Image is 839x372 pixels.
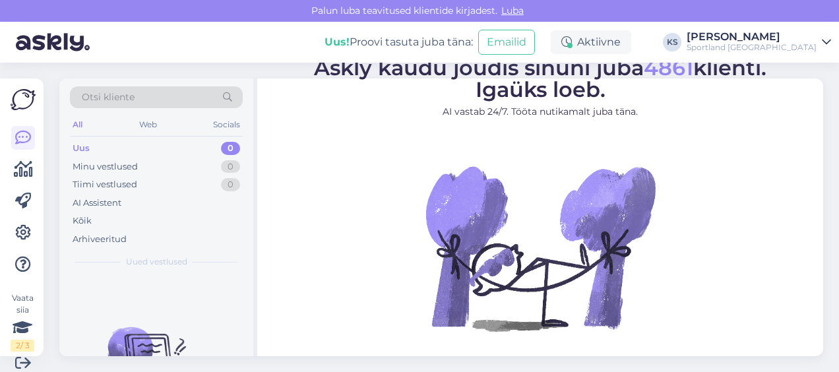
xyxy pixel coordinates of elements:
div: Uus [73,142,90,155]
div: Minu vestlused [73,160,138,173]
b: Uus! [325,36,350,48]
div: Tiimi vestlused [73,178,137,191]
div: KS [663,33,681,51]
span: Askly kaudu jõudis sinuni juba klienti. Igaüks loeb. [314,55,766,102]
div: 0 [221,160,240,173]
div: 0 [221,178,240,191]
div: 0 [221,142,240,155]
span: 4861 [644,55,693,80]
p: AI vastab 24/7. Tööta nutikamalt juba täna. [314,105,766,119]
div: All [70,116,85,133]
div: AI Assistent [73,197,121,210]
a: [PERSON_NAME]Sportland [GEOGRAPHIC_DATA] [687,32,831,53]
div: Web [137,116,160,133]
div: Vaata siia [11,292,34,352]
img: No Chat active [421,129,659,367]
div: [PERSON_NAME] [687,32,817,42]
div: Socials [210,116,243,133]
span: Uued vestlused [126,256,187,268]
img: Askly Logo [11,89,36,110]
div: Sportland [GEOGRAPHIC_DATA] [687,42,817,53]
div: 2 / 3 [11,340,34,352]
div: Kõik [73,214,92,228]
span: Otsi kliente [82,90,135,104]
div: Proovi tasuta juba täna: [325,34,473,50]
button: Emailid [478,30,535,55]
span: Luba [497,5,528,16]
div: Arhiveeritud [73,233,127,246]
div: Aktiivne [551,30,631,54]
